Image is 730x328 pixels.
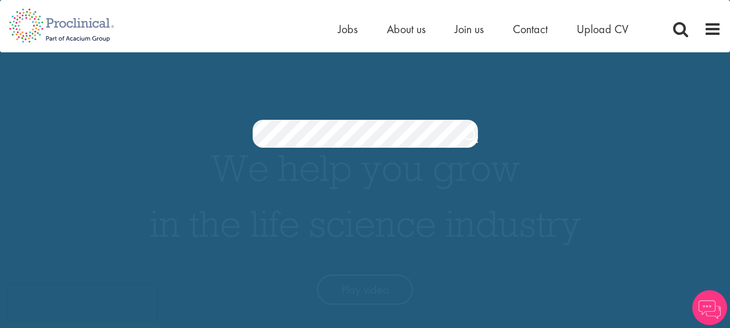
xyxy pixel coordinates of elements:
a: Job search submit button [463,126,478,149]
a: About us [387,22,426,37]
a: Join us [455,22,484,37]
img: Chatbot [692,290,727,325]
a: Contact [513,22,548,37]
a: Jobs [338,22,358,37]
a: Upload CV [577,22,628,37]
